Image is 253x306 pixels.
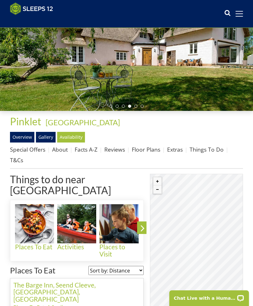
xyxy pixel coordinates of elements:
a: Places To Eat [10,266,56,275]
h4: Activities [57,243,96,251]
iframe: LiveChat chat widget [165,286,253,306]
a: Reviews [104,146,125,153]
img: Food, Shops & Markets [142,204,181,243]
span: Pinklet [10,115,41,127]
iframe: Customer reviews powered by Trustpilot [7,19,72,24]
a: Extras [167,146,183,153]
img: Activities [57,204,96,243]
a: Floor Plans [132,146,160,153]
a: About [52,146,68,153]
img: Places To Eat [15,204,54,243]
h4: Places to Visit [99,243,138,258]
a: Facts A-Z [75,146,97,153]
a: [GEOGRAPHIC_DATA] [46,118,120,127]
a: Places to Visit [99,204,141,258]
a: T&Cs [10,156,23,164]
a: Things To Do [190,146,224,153]
img: Sleeps 12 [10,3,53,15]
h1: Things to do near [GEOGRAPHIC_DATA] [10,174,144,196]
a: Pinklet [10,115,43,127]
a: Overview [10,132,34,143]
a: Special Offers [10,146,45,153]
button: Zoom out [153,185,161,194]
a: Availability [57,132,85,143]
button: Zoom in [153,177,161,185]
h4: Food, Shops & Markets [142,243,181,258]
a: Places To Eat [15,204,57,251]
a: The Barge Inn, Seend Cleeve, [GEOGRAPHIC_DATA], [GEOGRAPHIC_DATA] [13,281,96,303]
img: Places to Visit [99,204,138,243]
span: - [43,118,120,127]
a: Food, Shops & Markets [142,204,184,258]
a: Activities [57,204,99,251]
h4: Places To Eat [15,243,54,251]
a: Gallery [36,132,56,143]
